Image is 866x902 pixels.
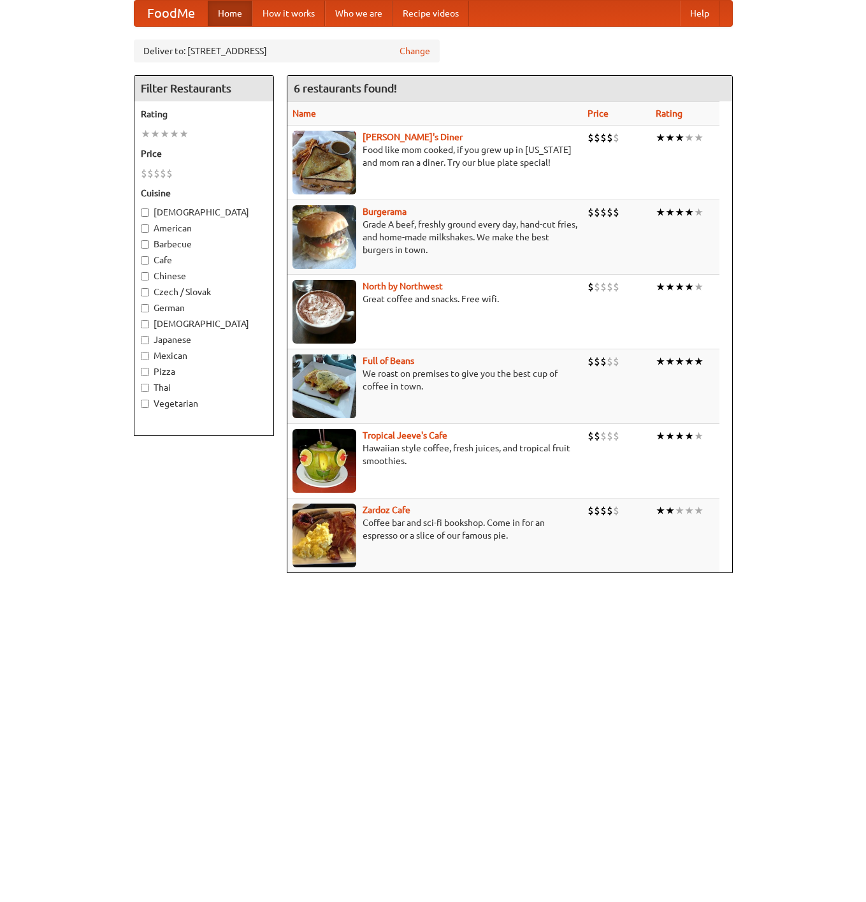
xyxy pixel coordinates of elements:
[613,131,619,145] li: $
[141,336,149,344] input: Japanese
[600,429,607,443] li: $
[665,131,675,145] li: ★
[600,280,607,294] li: $
[141,127,150,141] li: ★
[141,270,267,282] label: Chinese
[588,108,609,119] a: Price
[594,504,600,518] li: $
[607,205,613,219] li: $
[363,430,447,440] a: Tropical Jeeve's Cafe
[141,187,267,200] h5: Cuisine
[150,127,160,141] li: ★
[607,504,613,518] li: $
[607,429,613,443] li: $
[656,280,665,294] li: ★
[179,127,189,141] li: ★
[160,127,170,141] li: ★
[665,354,675,368] li: ★
[600,205,607,219] li: $
[141,166,147,180] li: $
[292,442,577,467] p: Hawaiian style coffee, fresh juices, and tropical fruit smoothies.
[134,76,273,101] h4: Filter Restaurants
[594,429,600,443] li: $
[141,368,149,376] input: Pizza
[594,131,600,145] li: $
[141,288,149,296] input: Czech / Slovak
[588,131,594,145] li: $
[325,1,393,26] a: Who we are
[292,504,356,567] img: zardoz.jpg
[154,166,160,180] li: $
[141,304,149,312] input: German
[694,280,704,294] li: ★
[600,504,607,518] li: $
[141,397,267,410] label: Vegetarian
[684,280,694,294] li: ★
[680,1,719,26] a: Help
[292,218,577,256] p: Grade A beef, freshly ground every day, hand-cut fries, and home-made milkshakes. We make the bes...
[141,222,267,235] label: American
[292,205,356,269] img: burgerama.jpg
[588,504,594,518] li: $
[694,205,704,219] li: ★
[292,516,577,542] p: Coffee bar and sci-fi bookshop. Come in for an espresso or a slice of our famous pie.
[141,333,267,346] label: Japanese
[656,429,665,443] li: ★
[400,45,430,57] a: Change
[613,280,619,294] li: $
[594,354,600,368] li: $
[694,504,704,518] li: ★
[292,429,356,493] img: jeeves.jpg
[363,281,443,291] b: North by Northwest
[684,131,694,145] li: ★
[656,205,665,219] li: ★
[600,131,607,145] li: $
[363,505,410,515] a: Zardoz Cafe
[656,504,665,518] li: ★
[665,504,675,518] li: ★
[292,143,577,169] p: Food like mom cooked, if you grew up in [US_STATE] and mom ran a diner. Try our blue plate special!
[141,384,149,392] input: Thai
[141,365,267,378] label: Pizza
[141,208,149,217] input: [DEMOGRAPHIC_DATA]
[684,354,694,368] li: ★
[694,354,704,368] li: ★
[588,354,594,368] li: $
[141,240,149,249] input: Barbecue
[141,352,149,360] input: Mexican
[363,207,407,217] b: Burgerama
[292,354,356,418] img: beans.jpg
[665,205,675,219] li: ★
[141,320,149,328] input: [DEMOGRAPHIC_DATA]
[594,280,600,294] li: $
[607,280,613,294] li: $
[141,254,267,266] label: Cafe
[607,354,613,368] li: $
[675,280,684,294] li: ★
[363,132,463,142] a: [PERSON_NAME]'s Diner
[675,354,684,368] li: ★
[675,131,684,145] li: ★
[141,286,267,298] label: Czech / Slovak
[588,429,594,443] li: $
[675,504,684,518] li: ★
[613,205,619,219] li: $
[588,205,594,219] li: $
[292,108,316,119] a: Name
[208,1,252,26] a: Home
[141,317,267,330] label: [DEMOGRAPHIC_DATA]
[134,40,440,62] div: Deliver to: [STREET_ADDRESS]
[294,82,397,94] ng-pluralize: 6 restaurants found!
[656,131,665,145] li: ★
[292,293,577,305] p: Great coffee and snacks. Free wifi.
[684,205,694,219] li: ★
[141,108,267,120] h5: Rating
[393,1,469,26] a: Recipe videos
[656,354,665,368] li: ★
[588,280,594,294] li: $
[147,166,154,180] li: $
[141,302,267,314] label: German
[141,272,149,280] input: Chinese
